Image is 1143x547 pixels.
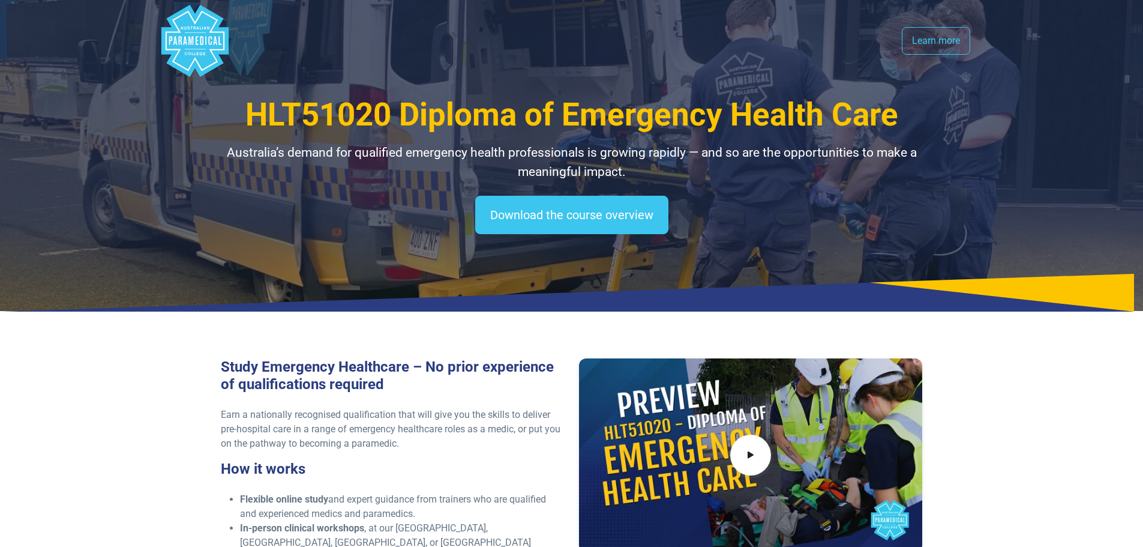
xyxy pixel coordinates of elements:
[221,461,565,478] h3: How it works
[240,492,565,521] li: and expert guidance from trainers who are qualified and experienced medics and paramedics.
[245,96,898,133] span: HLT51020 Diploma of Emergency Health Care
[475,196,668,234] a: Download the course overview
[221,358,565,393] h3: Study Emergency Healthcare – No prior experience of qualifications required
[240,522,364,534] strong: In-person clinical workshops
[221,408,565,451] p: Earn a nationally recognised qualification that will give you the skills to deliver pre-hospital ...
[159,5,231,77] div: Australian Paramedical College
[240,494,328,505] strong: Flexible online study
[902,27,970,55] a: Learn more
[221,144,923,181] p: Australia’s demand for qualified emergency health professionals is growing rapidly — and so are t...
